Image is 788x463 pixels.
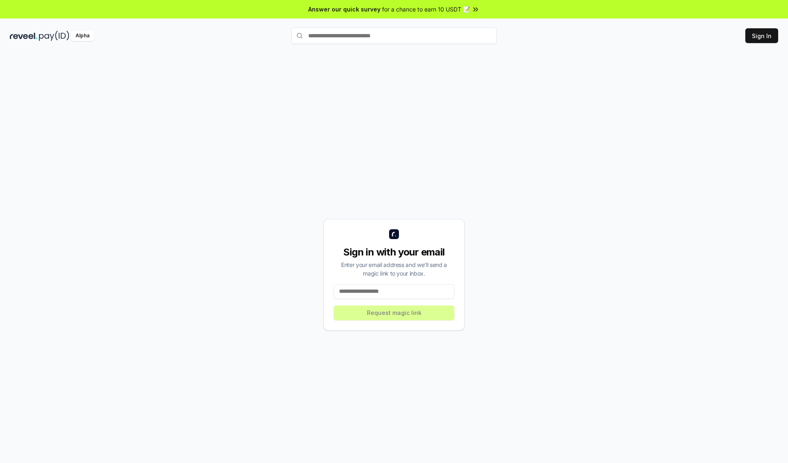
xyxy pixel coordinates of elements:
span: Answer our quick survey [308,5,380,14]
img: logo_small [389,229,399,239]
div: Enter your email address and we’ll send a magic link to your inbox. [334,260,454,278]
div: Alpha [71,31,94,41]
span: for a chance to earn 10 USDT 📝 [382,5,470,14]
button: Sign In [745,28,778,43]
img: pay_id [39,31,69,41]
div: Sign in with your email [334,246,454,259]
img: reveel_dark [10,31,37,41]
